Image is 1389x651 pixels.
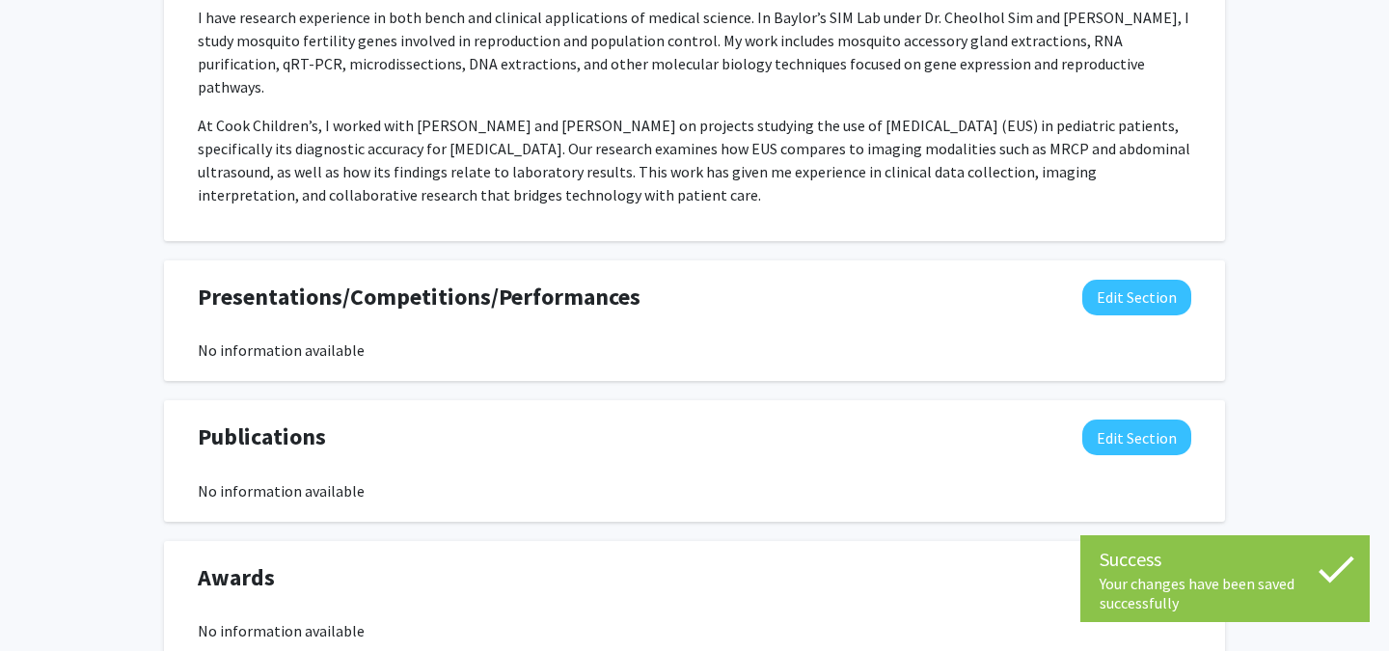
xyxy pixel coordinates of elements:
div: No information available [198,339,1191,362]
span: Awards [198,560,275,595]
iframe: Chat [14,564,82,637]
span: Presentations/Competitions/Performances [198,280,640,314]
div: No information available [198,479,1191,502]
button: Edit Publications [1082,420,1191,455]
div: No information available [198,619,1191,642]
button: Edit Presentations/Competitions/Performances [1082,280,1191,315]
p: I have research experience in both bench and clinical applications of medical science. In Baylor’... [198,6,1191,98]
span: Publications [198,420,326,454]
p: At Cook Children’s, I worked with [PERSON_NAME] and [PERSON_NAME] on projects studying the use of... [198,114,1191,206]
div: Your changes have been saved successfully [1100,574,1350,612]
div: Success [1100,545,1350,574]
